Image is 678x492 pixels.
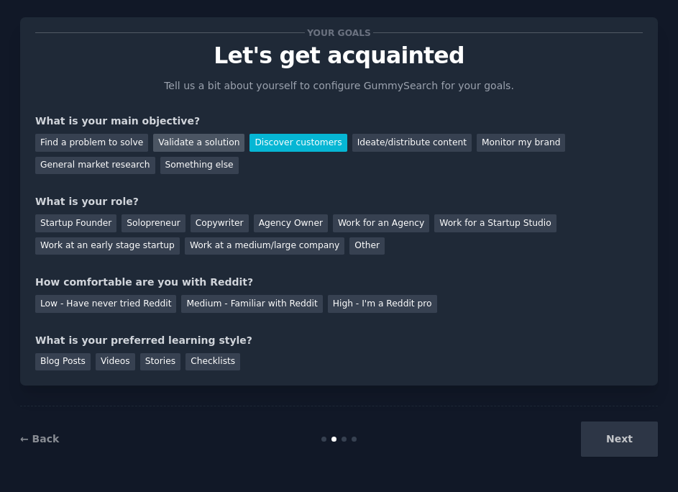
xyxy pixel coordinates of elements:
[434,214,556,232] div: Work for a Startup Studio
[305,25,374,40] span: Your goals
[20,433,59,445] a: ← Back
[35,43,643,68] p: Let's get acquainted
[35,353,91,371] div: Blog Posts
[122,214,185,232] div: Solopreneur
[191,214,249,232] div: Copywriter
[181,295,322,313] div: Medium - Familiar with Reddit
[328,295,437,313] div: High - I'm a Reddit pro
[158,78,521,94] p: Tell us a bit about yourself to configure GummySearch for your goals.
[153,134,244,152] div: Validate a solution
[249,134,347,152] div: Discover customers
[140,353,180,371] div: Stories
[254,214,328,232] div: Agency Owner
[352,134,472,152] div: Ideate/distribute content
[96,353,135,371] div: Videos
[35,214,116,232] div: Startup Founder
[35,295,176,313] div: Low - Have never tried Reddit
[477,134,565,152] div: Monitor my brand
[333,214,429,232] div: Work for an Agency
[185,353,240,371] div: Checklists
[35,194,643,209] div: What is your role?
[160,157,239,175] div: Something else
[35,114,643,129] div: What is your main objective?
[35,275,643,290] div: How comfortable are you with Reddit?
[185,237,344,255] div: Work at a medium/large company
[35,333,643,348] div: What is your preferred learning style?
[349,237,385,255] div: Other
[35,134,148,152] div: Find a problem to solve
[35,237,180,255] div: Work at an early stage startup
[35,157,155,175] div: General market research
